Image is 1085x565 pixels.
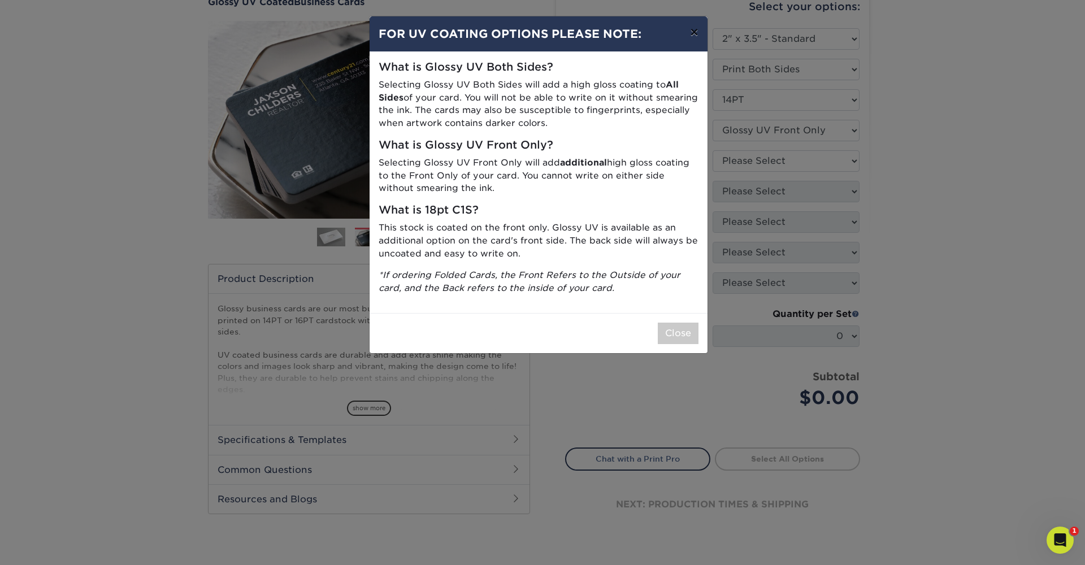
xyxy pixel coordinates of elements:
h4: FOR UV COATING OPTIONS PLEASE NOTE: [379,25,698,42]
h5: What is 18pt C1S? [379,204,698,217]
h5: What is Glossy UV Both Sides? [379,61,698,74]
span: 1 [1070,527,1079,536]
strong: All Sides [379,79,679,103]
button: × [681,16,707,48]
strong: additional [560,157,607,168]
p: Selecting Glossy UV Front Only will add high gloss coating to the Front Only of your card. You ca... [379,157,698,195]
i: *If ordering Folded Cards, the Front Refers to the Outside of your card, and the Back refers to t... [379,270,680,293]
h5: What is Glossy UV Front Only? [379,139,698,152]
iframe: Intercom live chat [1047,527,1074,554]
button: Close [658,323,698,344]
p: This stock is coated on the front only. Glossy UV is available as an additional option on the car... [379,221,698,260]
p: Selecting Glossy UV Both Sides will add a high gloss coating to of your card. You will not be abl... [379,79,698,130]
